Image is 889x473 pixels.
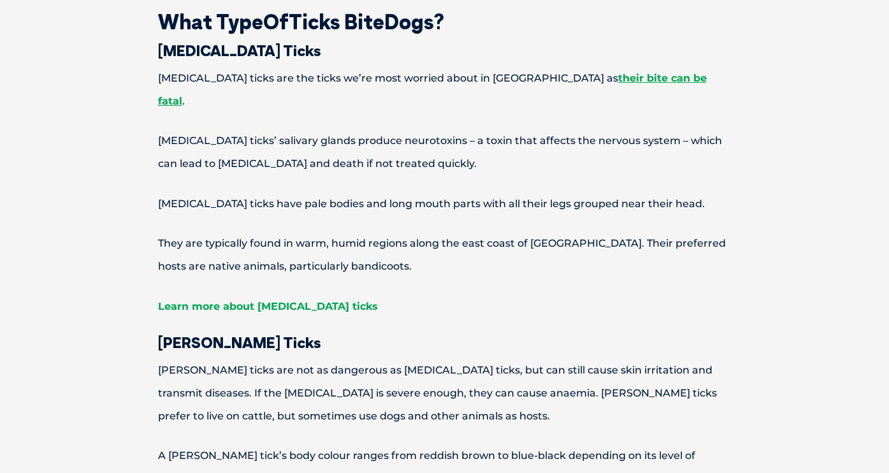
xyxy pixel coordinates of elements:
p: [MEDICAL_DATA] ticks have pale bodies and long mouth parts with all their legs grouped near their... [113,193,776,215]
span: Ticks Bite [289,9,384,34]
a: Learn more about [MEDICAL_DATA] ticks [158,300,378,312]
p: [PERSON_NAME] ticks are not as dangerous as [MEDICAL_DATA] ticks, but can still cause skin irrita... [113,359,776,428]
a: their bite can be fatal [158,72,707,107]
p: [MEDICAL_DATA] ticks’ salivary glands produce neurotoxins – a toxin that affects the nervous syst... [113,129,776,175]
span: What Type [158,9,263,34]
span: [PERSON_NAME] Ticks [158,333,321,352]
span: [MEDICAL_DATA] Ticks [158,41,321,60]
p: They are typically found in warm, humid regions along the east coast of [GEOGRAPHIC_DATA]. Their ... [113,232,776,278]
p: [MEDICAL_DATA] ticks are the ticks we’re most worried about in [GEOGRAPHIC_DATA] as . [113,67,776,113]
span: Dogs? [384,9,444,34]
span: Of [263,9,289,34]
